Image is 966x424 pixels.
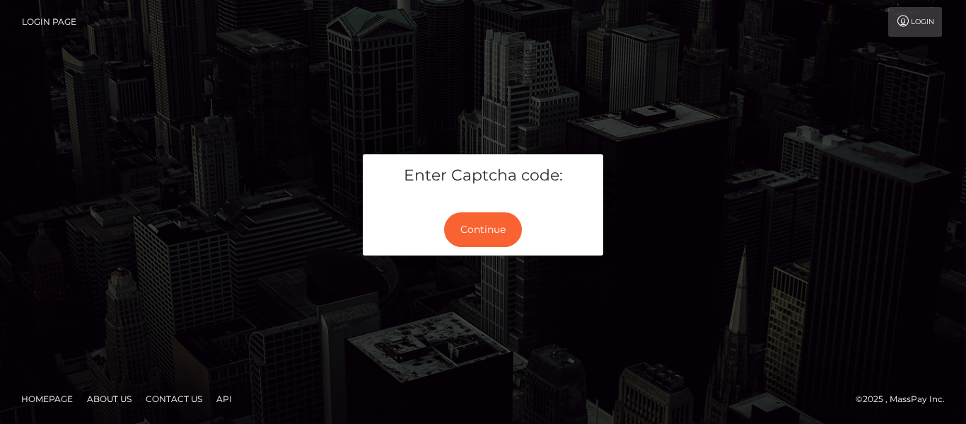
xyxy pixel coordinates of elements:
button: Continue [444,212,522,247]
a: Contact Us [140,388,208,410]
h5: Enter Captcha code: [373,165,593,187]
a: Homepage [16,388,78,410]
a: API [211,388,238,410]
a: About Us [81,388,137,410]
a: Login Page [22,7,76,37]
a: Login [888,7,942,37]
div: © 2025 , MassPay Inc. [856,391,955,407]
